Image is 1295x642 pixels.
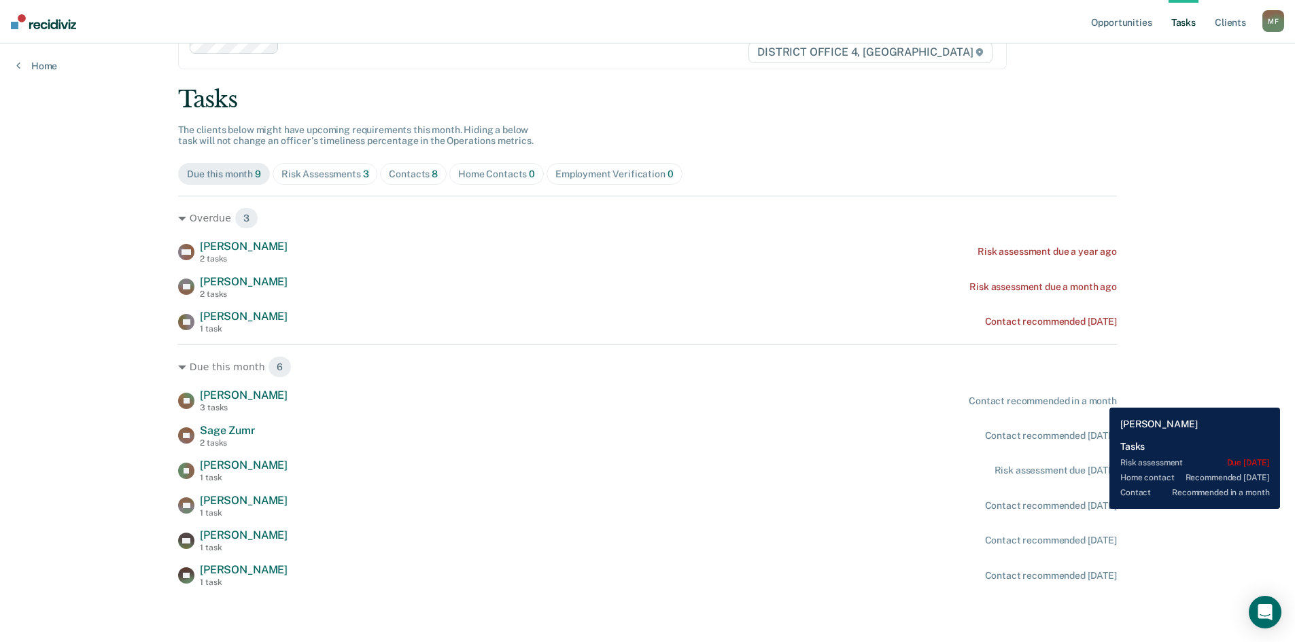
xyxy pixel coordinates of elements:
[985,430,1117,442] div: Contact recommended [DATE]
[363,168,369,179] span: 3
[178,207,1117,229] div: Overdue 3
[235,207,258,229] span: 3
[200,438,255,448] div: 2 tasks
[200,494,288,507] span: [PERSON_NAME]
[978,246,1117,257] div: Risk assessment due a year ago
[178,124,534,147] span: The clients below might have upcoming requirements this month. Hiding a below task will not chang...
[200,254,288,264] div: 2 tasks
[668,168,674,179] span: 0
[200,324,288,334] div: 1 task
[178,356,1117,378] div: Due this month 6
[200,563,288,576] span: [PERSON_NAME]
[187,168,261,180] div: Due this month
[985,316,1117,327] div: Contact recommended [DATE]
[11,14,76,29] img: Recidiviz
[985,570,1117,582] div: Contact recommended [DATE]
[268,356,292,378] span: 6
[200,275,288,288] span: [PERSON_NAME]
[200,543,288,552] div: 1 task
[200,289,288,299] div: 2 tasks
[200,529,288,541] span: [PERSON_NAME]
[255,168,261,179] span: 9
[200,389,288,402] span: [PERSON_NAME]
[200,310,288,323] span: [PERSON_NAME]
[458,168,535,180] div: Home Contacts
[200,473,288,482] div: 1 task
[200,424,255,437] span: Sage Zumr
[555,168,674,180] div: Employment Verification
[200,459,288,471] span: [PERSON_NAME]
[969,395,1117,407] div: Contact recommended in a month
[200,240,288,253] span: [PERSON_NAME]
[178,86,1117,113] div: Tasks
[985,500,1117,512] div: Contact recommended [DATE]
[985,535,1117,546] div: Contact recommended [DATE]
[1249,596,1281,628] div: Open Intercom Messenger
[995,465,1117,476] div: Risk assessment due [DATE]
[389,168,438,180] div: Contacts
[432,168,438,179] span: 8
[16,60,57,72] a: Home
[529,168,535,179] span: 0
[969,281,1117,293] div: Risk assessment due a month ago
[200,403,288,412] div: 3 tasks
[200,508,288,518] div: 1 task
[200,577,288,587] div: 1 task
[281,168,369,180] div: Risk Assessments
[1262,10,1284,32] div: M F
[1262,10,1284,32] button: MF
[748,41,992,63] span: DISTRICT OFFICE 4, [GEOGRAPHIC_DATA]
